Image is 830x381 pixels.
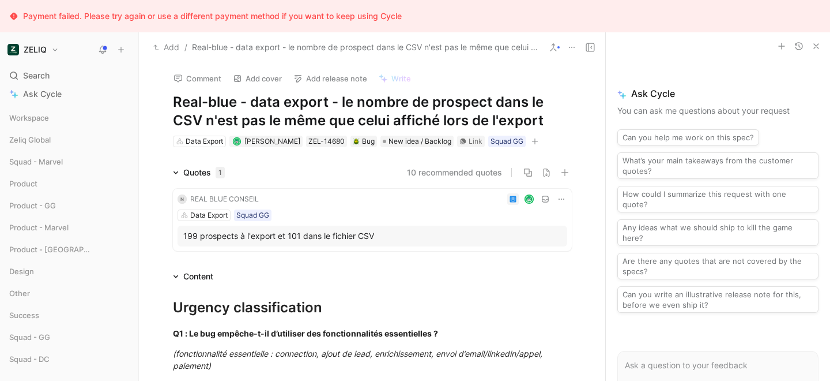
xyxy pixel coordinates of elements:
div: Content [183,270,213,283]
p: You can ask me questions about your request [617,104,818,118]
button: Can you help me work on this spec? [617,129,759,145]
div: Design [5,263,134,280]
div: Other [5,285,134,305]
div: Workspace [5,109,134,126]
div: Product [5,175,134,196]
button: Write [373,70,416,87]
span: Product [9,178,37,189]
span: New idea / Backlog [388,136,451,147]
div: Success [5,307,134,327]
div: Product [5,175,134,192]
button: Are there any quotes that are not covered by the specs? [617,253,818,279]
button: Add [150,40,182,54]
div: Data Export [186,136,223,147]
div: Product - [GEOGRAPHIC_DATA] [5,241,134,258]
img: ZELIQ [7,44,19,55]
div: Product - Marvel [5,219,134,240]
div: Zeliq Global [5,131,134,148]
span: Design [9,266,34,277]
div: Squad GG [491,136,523,147]
div: Quotes [183,166,225,180]
div: REAL BLUE CONSEIL [190,193,259,205]
div: 🪲Bug [350,136,377,147]
div: Squad - Marvel [5,153,134,170]
button: Add cover [228,70,287,87]
div: n [178,195,187,204]
span: Squad - DC [9,353,50,365]
div: Link [469,136,482,147]
div: Product - GG [5,197,134,218]
div: Squad GG [236,210,269,221]
div: Squad - Marvel [5,153,134,174]
div: Other [5,285,134,302]
button: Add release note [288,70,372,87]
div: Urgency classification [173,297,572,318]
button: How could I summarize this request with one quote? [617,186,818,212]
span: Write [391,73,411,84]
div: 1 [216,167,225,178]
button: Any ideas what we should ship to kill the game here? [617,219,818,246]
span: Ask Cycle [617,87,818,100]
span: Zeliq Global [9,134,51,145]
div: Squad - DC [5,350,134,371]
div: Payment failed. Please try again or use a different payment method if you want to keep using Cycle [23,9,402,23]
span: Product - GG [9,200,56,211]
div: Data Export [190,210,228,221]
div: Zeliq Global [5,131,134,152]
img: avatar [234,138,240,144]
div: Bug [353,136,375,147]
div: New idea / Backlog [380,136,454,147]
button: What’s your main takeaways from the customer quotes? [617,152,818,179]
img: avatar [525,195,533,203]
span: Product - [GEOGRAPHIC_DATA] [9,244,92,255]
span: Workspace [9,112,49,124]
div: Squad - GG [5,328,134,346]
span: Search [23,69,50,83]
div: Design [5,263,134,283]
h1: ZELIQ [24,44,47,55]
span: Success [9,309,39,321]
span: Other [9,287,30,299]
a: Ask Cycle [5,85,134,103]
div: Quotes1 [168,166,229,180]
button: Can you write an illustrative release note for this, before we even ship it? [617,286,818,313]
span: Squad - Marvel [9,156,63,167]
img: 🪲 [353,138,360,145]
button: 10 recommended quotes [407,166,502,180]
div: Product - GG [5,197,134,214]
button: Comment [168,70,227,87]
button: ZELIQZELIQ [5,42,62,58]
span: Squad - GG [9,331,50,343]
strong: Q1 : Le bug empêche-t-il d’utiliser des fonctionnalités essentielles ? [173,328,438,338]
span: [PERSON_NAME] [244,137,300,145]
span: Ask Cycle [23,87,62,101]
span: Real-blue - data export - le nombre de prospect dans le CSV n'est pas le même que celui affiché l... [192,40,541,54]
div: Product - Marvel [5,219,134,236]
div: Search [5,67,134,84]
div: ZEL-14680 [308,136,345,147]
div: Squad - DC [5,350,134,368]
div: Squad - GG [5,328,134,349]
h1: Real-blue - data export - le nombre de prospect dans le CSV n'est pas le même que celui affiché l... [173,93,572,130]
span: Product - Marvel [9,222,69,233]
em: (fonctionnalité essentielle : connection, ajout de lead, enrichissement, envoi d’email/linkedin/a... [173,349,545,371]
div: 199 prospects à l'export et 101 dans le fichier CSV [183,229,561,243]
div: Content [168,270,218,283]
div: Product - [GEOGRAPHIC_DATA] [5,241,134,262]
div: Success [5,307,134,324]
span: / [184,40,187,54]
